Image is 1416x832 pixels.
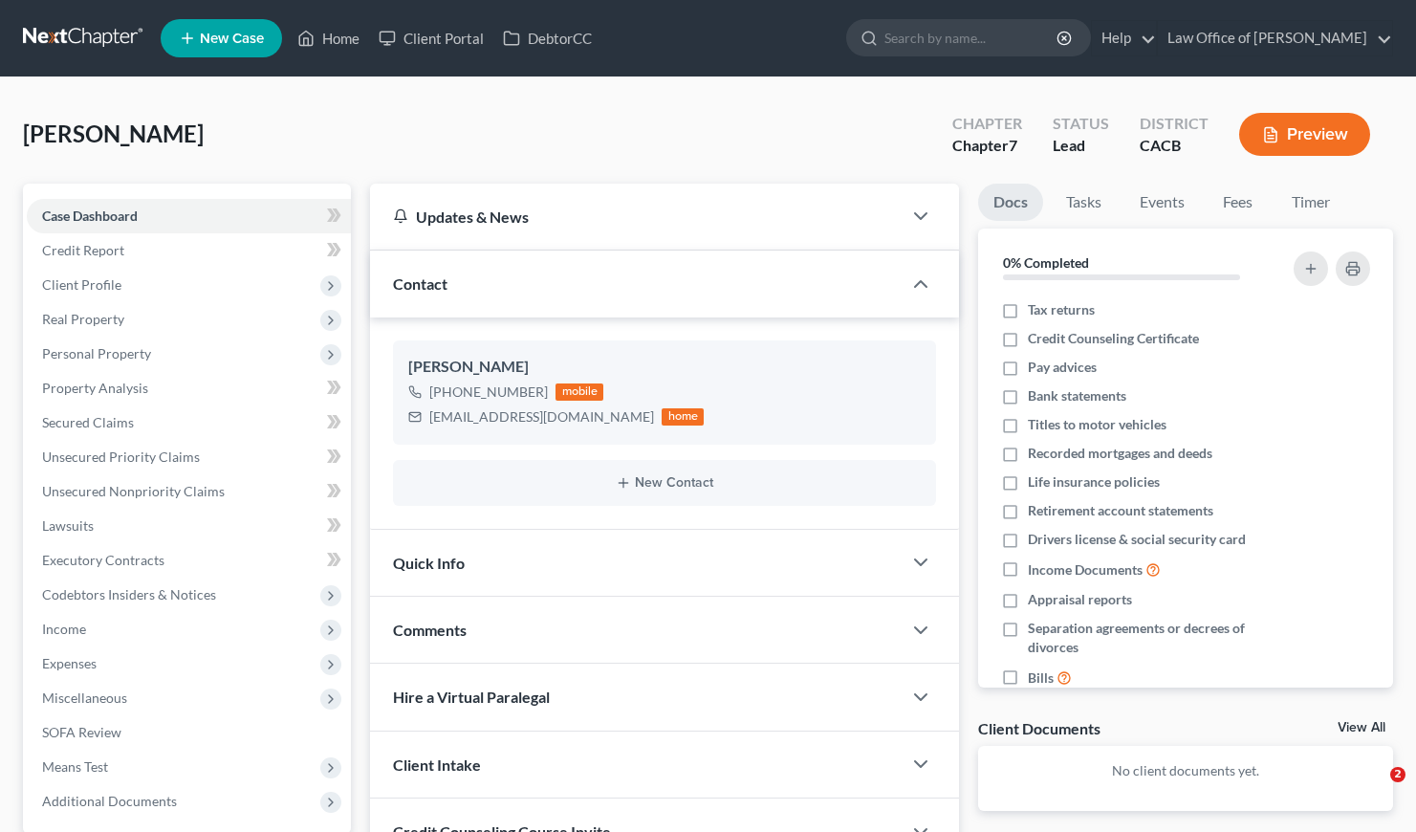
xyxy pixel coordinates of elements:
div: Chapter [952,135,1022,157]
strong: 0% Completed [1003,254,1089,271]
span: Means Test [42,758,108,775]
span: Contact [393,274,447,293]
div: [PERSON_NAME] [408,356,921,379]
span: Unsecured Nonpriority Claims [42,483,225,499]
span: Bank statements [1028,386,1126,405]
span: Bills [1028,668,1054,688]
span: SOFA Review [42,724,121,740]
span: Tax returns [1028,300,1095,319]
input: Search by name... [884,20,1059,55]
span: Appraisal reports [1028,590,1132,609]
span: Case Dashboard [42,208,138,224]
button: New Contact [408,475,921,491]
a: Executory Contracts [27,543,351,578]
span: Personal Property [42,345,151,361]
a: View All [1338,721,1385,734]
iframe: Intercom live chat [1351,767,1397,813]
a: Secured Claims [27,405,351,440]
span: Hire a Virtual Paralegal [393,688,550,706]
span: Codebtors Insiders & Notices [42,586,216,602]
a: Timer [1276,184,1345,221]
span: [PERSON_NAME] [23,120,204,147]
a: Law Office of [PERSON_NAME] [1158,21,1392,55]
p: No client documents yet. [993,761,1378,780]
span: Secured Claims [42,414,134,430]
div: [EMAIL_ADDRESS][DOMAIN_NAME] [429,407,654,427]
span: Credit Counseling Certificate [1028,329,1199,348]
span: Client Intake [393,755,481,774]
a: Lawsuits [27,509,351,543]
span: Credit Report [42,242,124,258]
a: Tasks [1051,184,1117,221]
a: Credit Report [27,233,351,268]
span: Additional Documents [42,793,177,809]
a: Client Portal [369,21,493,55]
a: Help [1092,21,1156,55]
span: Quick Info [393,554,465,572]
div: District [1140,113,1209,135]
span: Income Documents [1028,560,1143,580]
a: Unsecured Nonpriority Claims [27,474,351,509]
a: Case Dashboard [27,199,351,233]
a: Fees [1208,184,1269,221]
span: Comments [393,621,467,639]
a: Unsecured Priority Claims [27,440,351,474]
span: Titles to motor vehicles [1028,415,1166,434]
span: 7 [1009,136,1017,154]
div: [PHONE_NUMBER] [429,383,548,402]
span: Recorded mortgages and deeds [1028,444,1212,463]
div: Lead [1053,135,1109,157]
span: Real Property [42,311,124,327]
div: Client Documents [978,718,1100,738]
span: 2 [1390,767,1405,782]
span: Unsecured Priority Claims [42,449,200,465]
div: home [662,408,704,426]
div: mobile [556,383,603,401]
button: Preview [1239,113,1370,156]
span: Life insurance policies [1028,472,1160,492]
div: Updates & News [393,207,879,227]
span: Income [42,621,86,637]
span: Client Profile [42,276,121,293]
div: Status [1053,113,1109,135]
a: Events [1124,184,1200,221]
span: Lawsuits [42,517,94,534]
span: Retirement account statements [1028,501,1213,520]
span: Property Analysis [42,380,148,396]
a: SOFA Review [27,715,351,750]
span: Drivers license & social security card [1028,530,1246,549]
div: Chapter [952,113,1022,135]
a: Home [288,21,369,55]
span: Executory Contracts [42,552,164,568]
span: Pay advices [1028,358,1097,377]
span: Separation agreements or decrees of divorces [1028,619,1274,657]
a: Property Analysis [27,371,351,405]
div: CACB [1140,135,1209,157]
span: Expenses [42,655,97,671]
span: Miscellaneous [42,690,127,706]
a: DebtorCC [493,21,601,55]
a: Docs [978,184,1043,221]
span: New Case [200,32,264,46]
